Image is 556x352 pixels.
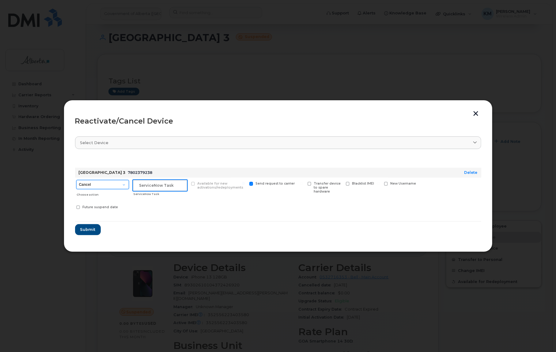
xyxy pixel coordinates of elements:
span: Transfer device to spare hardware [314,182,341,193]
span: 7802379238 [128,170,153,175]
span: New Username [390,182,416,186]
a: Select device [75,136,481,149]
strong: [GEOGRAPHIC_DATA] 3 [79,170,126,175]
input: ServiceNow Task [133,180,187,191]
span: Future suspend date [82,205,118,209]
input: New Username [377,182,380,185]
span: Send request to carrier [255,182,295,186]
span: Available for new activations/redeployments [197,182,243,189]
span: Blacklist IMEI [352,182,374,186]
input: Available for new activations/redeployments [184,182,187,185]
div: Reactivate/Cancel Device [75,117,481,125]
div: ServiceNow Task [133,192,187,197]
input: Send request to carrier [242,182,245,185]
span: Submit [80,227,96,232]
input: Transfer device to spare hardware [300,182,303,185]
span: Select device [80,140,109,146]
a: Delete [464,170,478,175]
div: Choose action [77,190,129,197]
button: Submit [75,224,101,235]
input: Blacklist IMEI [339,182,342,185]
